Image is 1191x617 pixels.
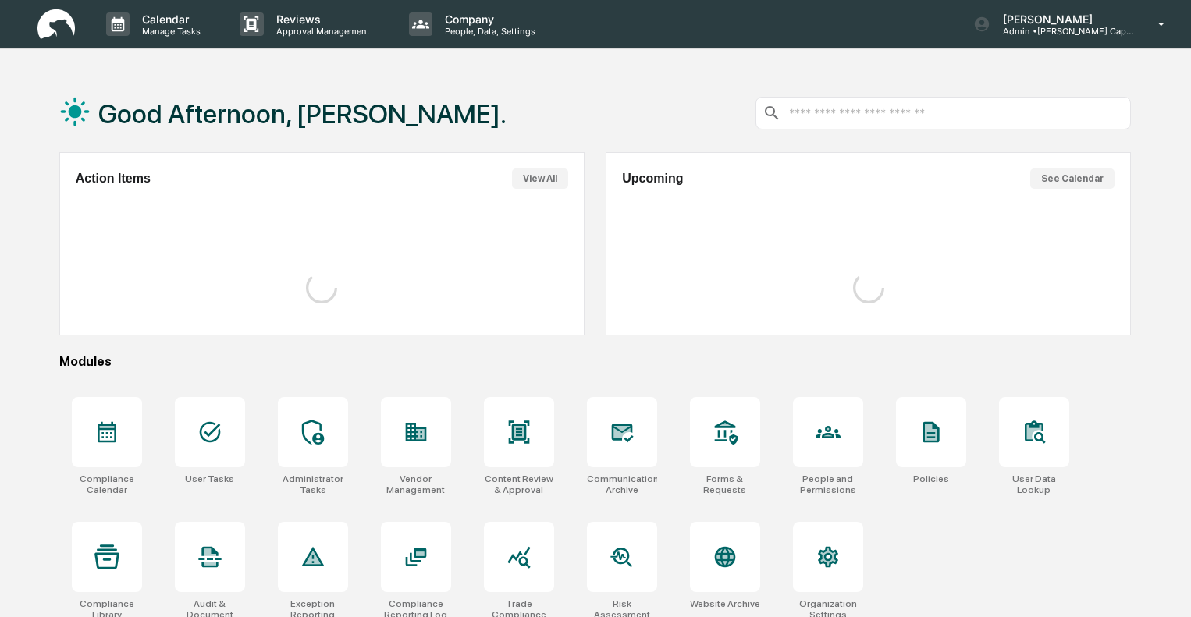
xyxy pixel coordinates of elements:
[512,168,568,189] button: View All
[913,473,949,484] div: Policies
[72,473,142,495] div: Compliance Calendar
[37,9,75,40] img: logo
[622,172,683,186] h2: Upcoming
[690,473,760,495] div: Forms & Requests
[59,354,1131,369] div: Modules
[264,12,378,26] p: Reviews
[278,473,348,495] div: Administrator Tasks
[130,12,208,26] p: Calendar
[432,26,543,37] p: People, Data, Settings
[990,12,1136,26] p: [PERSON_NAME]
[432,12,543,26] p: Company
[990,26,1136,37] p: Admin • [PERSON_NAME] Capital
[690,598,760,609] div: Website Archive
[98,98,507,129] h1: Good Afternoon, [PERSON_NAME].
[130,26,208,37] p: Manage Tasks
[264,26,378,37] p: Approval Management
[793,473,863,495] div: People and Permissions
[484,473,554,495] div: Content Review & Approval
[381,473,451,495] div: Vendor Management
[185,473,234,484] div: User Tasks
[76,172,151,186] h2: Action Items
[587,473,657,495] div: Communications Archive
[1030,168,1115,189] button: See Calendar
[999,473,1069,495] div: User Data Lookup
